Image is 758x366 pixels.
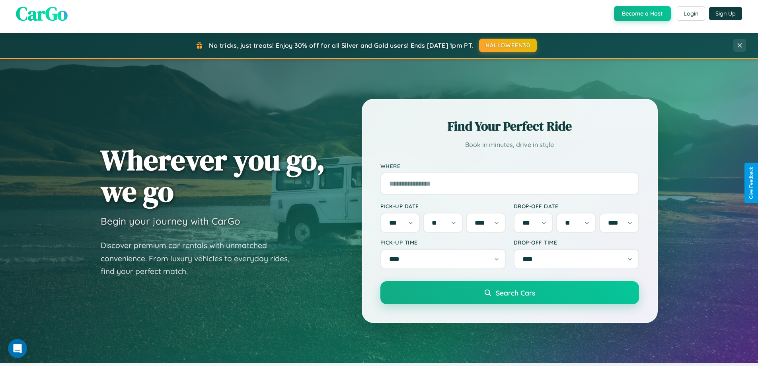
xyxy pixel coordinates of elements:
label: Pick-up Time [380,239,506,246]
label: Pick-up Date [380,203,506,209]
button: HALLOWEEN30 [479,39,537,52]
h1: Wherever you go, we go [101,144,325,207]
p: Book in minutes, drive in style [380,139,639,151]
label: Drop-off Date [514,203,639,209]
label: Drop-off Time [514,239,639,246]
div: Give Feedback [748,167,754,199]
h3: Begin your journey with CarGo [101,215,240,227]
button: Search Cars [380,281,639,304]
h2: Find Your Perfect Ride [380,117,639,135]
button: Sign Up [709,7,742,20]
label: Where [380,162,639,169]
iframe: Intercom live chat [8,339,27,358]
span: CarGo [16,0,68,27]
p: Discover premium car rentals with unmatched convenience. From luxury vehicles to everyday rides, ... [101,239,300,278]
span: Search Cars [496,288,535,297]
button: Become a Host [614,6,671,21]
span: No tricks, just treats! Enjoy 30% off for all Silver and Gold users! Ends [DATE] 1pm PT. [209,41,473,49]
button: Login [677,6,705,21]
